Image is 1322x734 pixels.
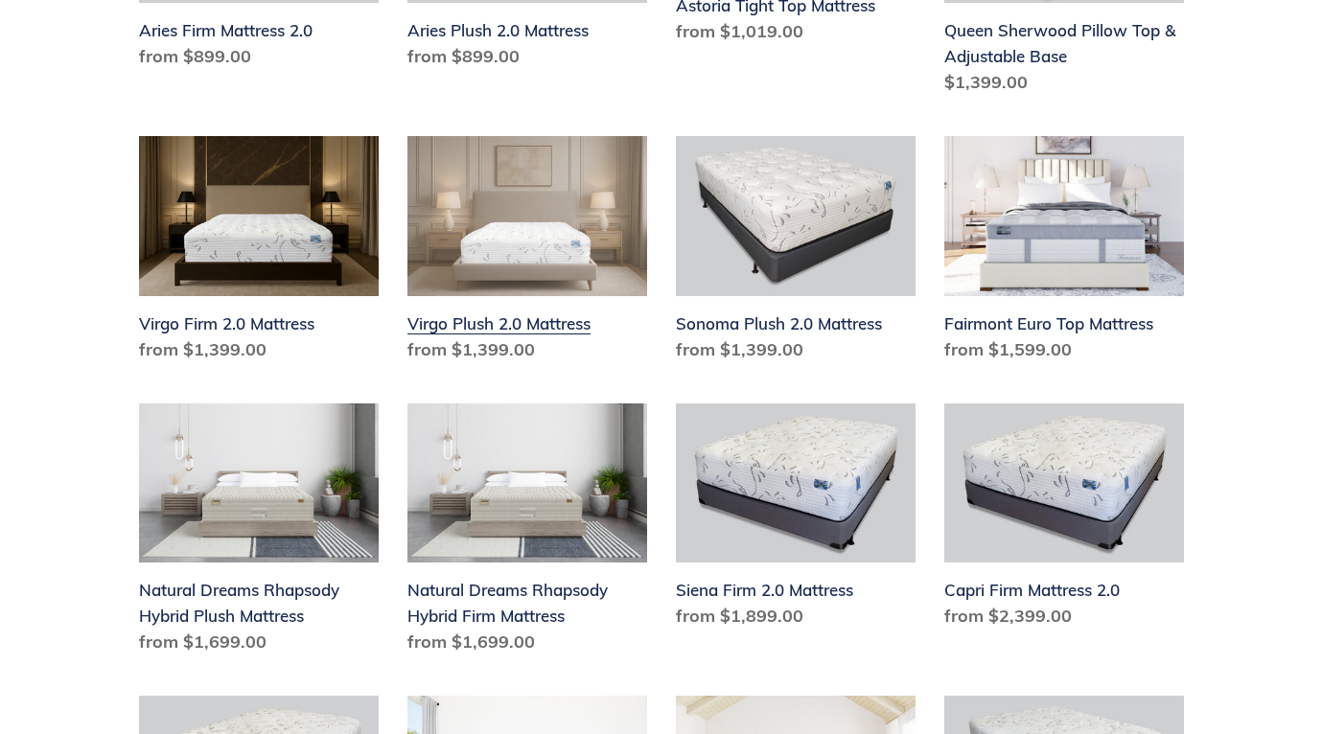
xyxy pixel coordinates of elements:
a: Fairmont Euro Top Mattress [944,136,1184,370]
a: Siena Firm 2.0 Mattress [676,403,916,637]
a: Sonoma Plush 2.0 Mattress [676,136,916,370]
a: Natural Dreams Rhapsody Hybrid Firm Mattress [407,403,647,663]
a: Virgo Firm 2.0 Mattress [139,136,379,370]
a: Capri Firm Mattress 2.0 [944,403,1184,637]
a: Virgo Plush 2.0 Mattress [407,136,647,370]
a: Natural Dreams Rhapsody Hybrid Plush Mattress [139,403,379,663]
